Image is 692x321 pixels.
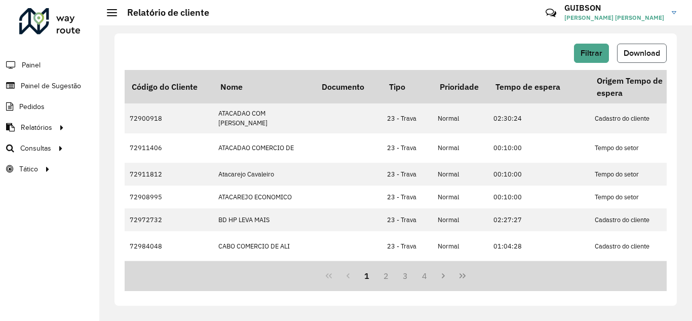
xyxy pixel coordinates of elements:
th: Prioridade [433,70,488,103]
button: Filtrar [574,44,609,63]
td: Normal [433,261,488,283]
th: Origem Tempo de espera [590,70,691,103]
th: Documento [315,70,382,103]
td: 72911406 [125,133,213,163]
td: 23 - Trava [382,261,433,283]
span: Painel de Sugestão [21,81,81,91]
td: 02:27:27 [488,208,590,231]
button: Download [617,44,667,63]
td: 72903283 [125,261,213,283]
td: Cadastro do cliente [590,103,691,133]
td: [PERSON_NAME] [213,261,315,283]
td: 72911812 [125,163,213,186]
span: Relatórios [21,122,52,133]
td: 00:10:00 [488,133,590,163]
span: Painel [22,60,41,70]
td: Normal [433,163,488,186]
td: 72900918 [125,103,213,133]
td: Cadastro do cliente [590,231,691,261]
td: 23 - Trava [382,103,433,133]
h3: GUIBSON [564,3,664,13]
td: Atacarejo Cavaleiro [213,163,315,186]
button: 3 [396,266,415,286]
button: 2 [376,266,396,286]
td: Normal [433,208,488,231]
td: 00:10:00 [488,186,590,208]
th: Tipo [382,70,433,103]
td: Cadastro do cliente [590,208,691,231]
td: CABO COMERCIO DE ALI [213,231,315,261]
td: BD HP LEVA MAIS [213,208,315,231]
td: Normal [433,103,488,133]
td: 72984048 [125,231,213,261]
td: Tempo do setor [590,186,691,208]
span: Pedidos [19,101,45,112]
td: Normal [433,231,488,261]
th: Nome [213,70,315,103]
td: 72908995 [125,186,213,208]
td: ATACADAO COM [PERSON_NAME] [213,103,315,133]
td: 23 - Trava [382,133,433,163]
button: 4 [415,266,434,286]
span: Filtrar [581,49,602,57]
a: Contato Rápido [540,2,562,24]
td: 23 - Trava [382,231,433,261]
td: 01:04:28 [488,231,590,261]
td: Tempo do setor [590,133,691,163]
span: Tático [19,164,38,174]
td: 00:10:00 [488,163,590,186]
td: 23 - Trava [382,208,433,231]
span: Download [624,49,660,57]
td: 72972732 [125,208,213,231]
td: 00:10:03 [488,261,590,283]
span: Consultas [20,143,51,154]
button: 1 [358,266,377,286]
td: 23 - Trava [382,186,433,208]
td: Tempo do setor [590,163,691,186]
button: Next Page [434,266,453,286]
td: ATACAREJO ECONOMICO [213,186,315,208]
td: ATACADAO COMERCIO DE [213,133,315,163]
td: 23 - Trava [382,163,433,186]
th: Código do Cliente [125,70,213,103]
button: Last Page [453,266,472,286]
span: [PERSON_NAME] [PERSON_NAME] [564,13,664,22]
h2: Relatório de cliente [117,7,209,18]
th: Tempo de espera [488,70,590,103]
td: Normal [433,133,488,163]
td: Normal [433,186,488,208]
td: Cadastro do cliente [590,261,691,283]
td: 02:30:24 [488,103,590,133]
